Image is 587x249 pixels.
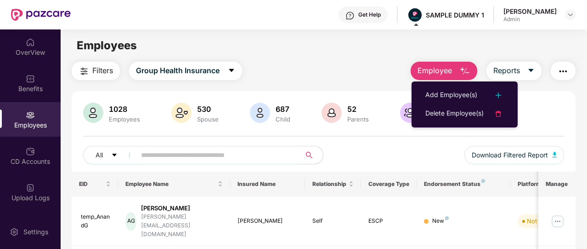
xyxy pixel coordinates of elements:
span: EID [79,180,104,188]
div: SAMPLE DUMMY 1 [426,11,484,19]
img: manageButton [550,214,565,229]
button: Allcaret-down [83,146,139,164]
img: svg+xml;base64,PHN2ZyBpZD0iRHJvcGRvd24tMzJ4MzIiIHhtbG5zPSJodHRwOi8vd3d3LnczLm9yZy8yMDAwL3N2ZyIgd2... [567,11,574,18]
span: Reports [493,65,520,76]
img: svg+xml;base64,PHN2ZyB4bWxucz0iaHR0cDovL3d3dy53My5vcmcvMjAwMC9zdmciIHdpZHRoPSI4IiBoZWlnaHQ9IjgiIH... [445,216,449,220]
span: All [96,150,103,160]
div: [PERSON_NAME][EMAIL_ADDRESS][DOMAIN_NAME] [141,213,223,239]
img: svg+xml;base64,PHN2ZyB4bWxucz0iaHR0cDovL3d3dy53My5vcmcvMjAwMC9zdmciIHhtbG5zOnhsaW5rPSJodHRwOi8vd3... [322,103,342,123]
img: svg+xml;base64,PHN2ZyB4bWxucz0iaHR0cDovL3d3dy53My5vcmcvMjAwMC9zdmciIHhtbG5zOnhsaW5rPSJodHRwOi8vd3... [83,103,103,123]
div: 530 [195,104,220,114]
img: Pazcare_Alternative_logo-01-01.png [408,8,422,22]
img: svg+xml;base64,PHN2ZyB4bWxucz0iaHR0cDovL3d3dy53My5vcmcvMjAwMC9zdmciIHhtbG5zOnhsaW5rPSJodHRwOi8vd3... [400,103,420,123]
img: svg+xml;base64,PHN2ZyB4bWxucz0iaHR0cDovL3d3dy53My5vcmcvMjAwMC9zdmciIHhtbG5zOnhsaW5rPSJodHRwOi8vd3... [459,66,470,77]
span: caret-down [111,152,118,159]
div: Not Verified [527,216,560,226]
div: Spouse [195,116,220,123]
img: svg+xml;base64,PHN2ZyBpZD0iRW1wbG95ZWVzIiB4bWxucz0iaHR0cDovL3d3dy53My5vcmcvMjAwMC9zdmciIHdpZHRoPS... [26,110,35,120]
img: svg+xml;base64,PHN2ZyBpZD0iQ0RfQWNjb3VudHMiIGRhdGEtbmFtZT0iQ0QgQWNjb3VudHMiIHhtbG5zPSJodHRwOi8vd3... [26,147,35,156]
img: svg+xml;base64,PHN2ZyBpZD0iSGVscC0zMngzMiIgeG1sbnM9Imh0dHA6Ly93d3cudzMub3JnLzIwMDAvc3ZnIiB3aWR0aD... [345,11,355,20]
img: New Pazcare Logo [11,9,71,21]
div: Child [274,116,292,123]
button: Filters [72,62,120,80]
img: svg+xml;base64,PHN2ZyB4bWxucz0iaHR0cDovL3d3dy53My5vcmcvMjAwMC9zdmciIHhtbG5zOnhsaW5rPSJodHRwOi8vd3... [171,103,192,123]
button: Reportscaret-down [486,62,542,80]
div: Parents [345,116,371,123]
div: Settings [21,227,51,237]
th: Insured Name [230,172,305,197]
div: Get Help [358,11,381,18]
img: svg+xml;base64,PHN2ZyBpZD0iVXBsb2FkX0xvZ3MiIGRhdGEtbmFtZT0iVXBsb2FkIExvZ3MiIHhtbG5zPSJodHRwOi8vd3... [26,183,35,192]
img: svg+xml;base64,PHN2ZyB4bWxucz0iaHR0cDovL3d3dy53My5vcmcvMjAwMC9zdmciIHdpZHRoPSIyNCIgaGVpZ2h0PSIyNC... [558,66,569,77]
button: Download Filtered Report [464,146,564,164]
th: Relationship [305,172,361,197]
img: svg+xml;base64,PHN2ZyB4bWxucz0iaHR0cDovL3d3dy53My5vcmcvMjAwMC9zdmciIHdpZHRoPSIyNCIgaGVpZ2h0PSIyNC... [493,90,504,101]
div: Self [312,217,354,226]
button: Group Health Insurancecaret-down [129,62,242,80]
img: svg+xml;base64,PHN2ZyBpZD0iU2V0dGluZy0yMHgyMCIgeG1sbnM9Imh0dHA6Ly93d3cudzMub3JnLzIwMDAvc3ZnIiB3aW... [10,227,19,237]
th: Employee Name [118,172,230,197]
div: 1028 [107,104,142,114]
img: svg+xml;base64,PHN2ZyB4bWxucz0iaHR0cDovL3d3dy53My5vcmcvMjAwMC9zdmciIHdpZHRoPSI4IiBoZWlnaHQ9IjgiIH... [481,179,485,183]
img: svg+xml;base64,PHN2ZyB4bWxucz0iaHR0cDovL3d3dy53My5vcmcvMjAwMC9zdmciIHhtbG5zOnhsaW5rPSJodHRwOi8vd3... [553,152,557,157]
div: temp_AnandG [81,213,111,230]
div: Employees [107,116,142,123]
img: svg+xml;base64,PHN2ZyBpZD0iQmVuZWZpdHMiIHhtbG5zPSJodHRwOi8vd3d3LnczLm9yZy8yMDAwL3N2ZyIgd2lkdGg9Ij... [26,74,35,83]
span: Group Health Insurance [136,65,220,76]
span: Relationship [312,180,347,188]
span: Employees [77,39,137,52]
img: svg+xml;base64,PHN2ZyBpZD0iSG9tZSIgeG1sbnM9Imh0dHA6Ly93d3cudzMub3JnLzIwMDAvc3ZnIiB3aWR0aD0iMjAiIG... [26,38,35,47]
div: Add Employee(s) [425,90,477,101]
span: Download Filtered Report [472,150,548,160]
img: svg+xml;base64,PHN2ZyB4bWxucz0iaHR0cDovL3d3dy53My5vcmcvMjAwMC9zdmciIHdpZHRoPSIyNCIgaGVpZ2h0PSIyNC... [79,66,90,77]
div: Admin [503,16,557,23]
div: ESCP [368,217,410,226]
span: caret-down [228,67,235,75]
div: Platform Status [518,180,568,188]
span: Filters [92,65,113,76]
th: Manage [538,172,576,197]
img: svg+xml;base64,PHN2ZyB4bWxucz0iaHR0cDovL3d3dy53My5vcmcvMjAwMC9zdmciIHhtbG5zOnhsaW5rPSJodHRwOi8vd3... [250,103,270,123]
span: search [300,151,318,159]
div: 52 [345,104,371,114]
button: search [300,146,323,164]
span: caret-down [527,67,535,75]
div: [PERSON_NAME] [503,7,557,16]
div: [PERSON_NAME] [141,204,223,213]
div: New [432,217,449,226]
div: [PERSON_NAME] [237,217,298,226]
button: Employee [411,62,477,80]
div: 687 [274,104,292,114]
div: Endorsement Status [424,180,502,188]
th: Coverage Type [361,172,417,197]
img: svg+xml;base64,PHN2ZyB4bWxucz0iaHR0cDovL3d3dy53My5vcmcvMjAwMC9zdmciIHdpZHRoPSIyNCIgaGVpZ2h0PSIyNC... [493,108,504,119]
th: EID [72,172,119,197]
div: AG [125,212,136,231]
span: Employee [418,65,452,76]
div: Delete Employee(s) [425,108,484,119]
span: Employee Name [125,180,216,188]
